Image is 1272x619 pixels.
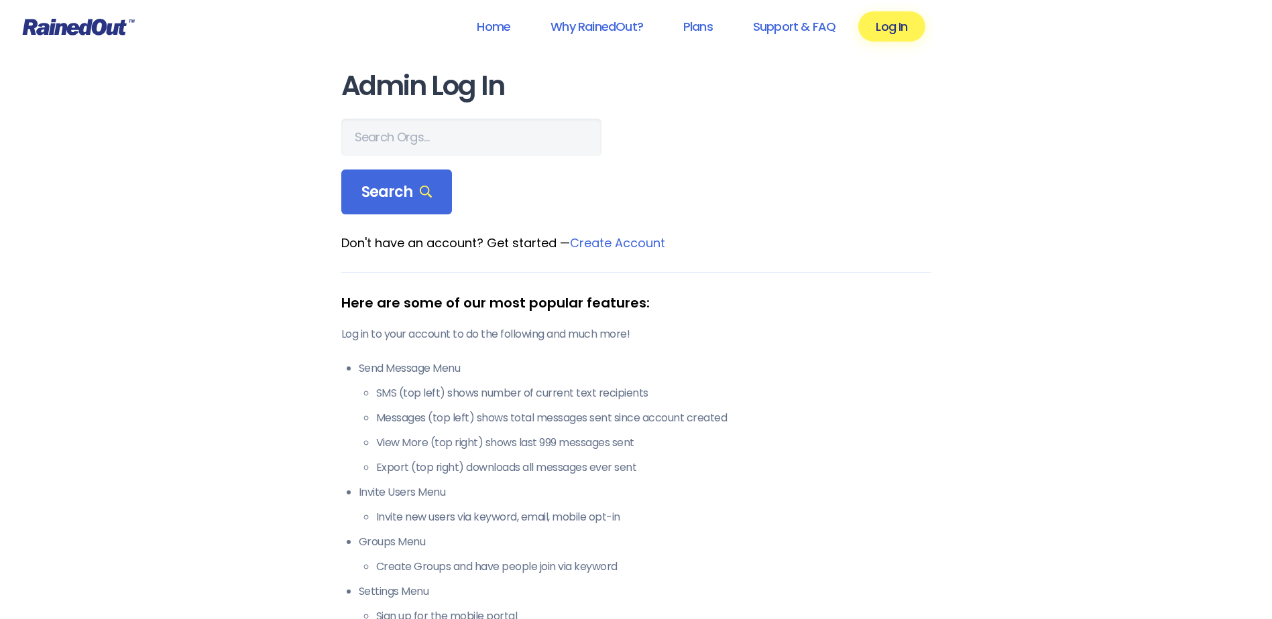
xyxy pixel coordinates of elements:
a: Log In [858,11,925,42]
li: Send Message Menu [359,360,931,476]
input: Search Orgs… [341,119,601,156]
li: SMS (top left) shows number of current text recipients [376,385,931,401]
a: Why RainedOut? [533,11,660,42]
li: View More (top right) shows last 999 messages sent [376,435,931,451]
a: Home [459,11,528,42]
p: Log in to your account to do the following and much more! [341,326,931,342]
h1: Admin Log In [341,71,931,101]
div: Search [341,169,453,215]
li: Groups Menu [359,534,931,575]
span: Search [361,183,432,202]
a: Create Account [570,234,665,251]
li: Create Groups and have people join via keyword [376,559,931,575]
a: Support & FAQ [736,11,853,42]
a: Plans [666,11,730,42]
li: Export (top right) downloads all messages ever sent [376,460,931,476]
li: Invite new users via keyword, email, mobile opt-in [376,509,931,525]
div: Here are some of our most popular features: [341,293,931,313]
li: Invite Users Menu [359,484,931,525]
li: Messages (top left) shows total messages sent since account created [376,410,931,426]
